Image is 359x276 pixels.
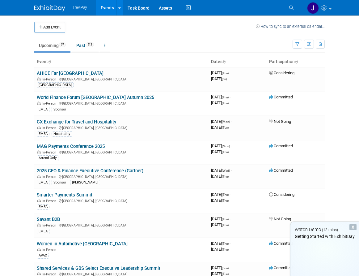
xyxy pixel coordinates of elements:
span: [DATE] [211,125,229,130]
span: [DATE] [211,119,232,124]
span: [DATE] [211,247,229,252]
th: Participation [267,57,325,67]
div: Dismiss [349,224,357,230]
span: [DATE] [211,168,232,173]
span: In-Person [42,175,58,179]
span: (Tue) [222,126,229,129]
a: World Finance Forum [GEOGRAPHIC_DATA] Autumn 2025 [37,95,154,100]
span: (Thu) [222,193,229,196]
span: - [230,95,230,99]
img: In-Person Event [37,126,41,129]
span: (Thu) [222,101,229,105]
span: (Thu) [222,223,229,227]
span: (Thu) [222,175,229,178]
img: In-Person Event [37,223,41,226]
div: [GEOGRAPHIC_DATA], [GEOGRAPHIC_DATA] [37,198,206,203]
span: In-Person [42,101,58,106]
span: [DATE] [211,76,227,81]
div: [GEOGRAPHIC_DATA], [GEOGRAPHIC_DATA] [37,174,206,179]
span: Not Going [269,119,291,124]
div: EMEA [37,204,49,210]
span: 512 [86,42,94,47]
span: Committed [269,265,293,270]
span: (Tue) [222,272,229,276]
a: Sort by Start Date [222,59,226,64]
span: 67 [59,42,66,47]
div: APAC [37,253,49,258]
span: - [231,168,232,173]
span: [DATE] [211,149,229,154]
img: In-Person Event [37,175,41,178]
span: (Thu) [222,248,229,251]
span: (Mon) [222,120,230,123]
span: Committed [269,144,293,148]
span: [DATE] [211,241,230,246]
span: (Thu) [222,96,229,99]
a: Upcoming67 [34,40,70,51]
a: CX Exchange for Travel and Hospitality [37,119,116,125]
span: In-Person [42,77,58,81]
span: (Thu) [222,199,229,202]
span: In-Person [42,199,58,203]
div: [GEOGRAPHIC_DATA], [GEOGRAPHIC_DATA] [37,222,206,227]
img: In-Person Event [37,199,41,202]
span: [DATE] [211,198,229,203]
span: [DATE] [211,174,229,179]
div: [GEOGRAPHIC_DATA], [GEOGRAPHIC_DATA] [37,76,206,81]
div: EMEA [37,180,49,185]
a: Women in Automotive [GEOGRAPHIC_DATA] [37,241,128,247]
span: - [231,144,232,148]
a: Past512 [72,40,99,51]
span: - [230,71,230,75]
div: Sponsor [52,180,68,185]
span: Committed [269,95,293,99]
img: In-Person Event [37,248,41,251]
span: (Sun) [222,266,229,270]
span: - [230,217,230,221]
a: Sort by Event Name [48,59,51,64]
span: [DATE] [211,101,229,105]
a: MAG Payments Conference 2025 [37,144,105,149]
span: (Fri) [222,77,227,81]
span: - [231,119,232,124]
div: Watch Demo [290,226,359,233]
span: (Thu) [222,150,229,154]
span: (Wed) [222,169,230,172]
span: - [230,265,230,270]
span: (13 mins) [322,228,338,232]
span: [DATE] [211,271,229,276]
span: - [230,241,230,246]
span: Committed [269,241,293,246]
a: Savant B2B [37,217,60,222]
a: Smarter Payments Summit [37,192,92,198]
span: (Thu) [222,242,229,245]
div: EMEA [37,107,49,112]
img: In-Person Event [37,272,41,275]
th: Dates [209,57,267,67]
span: Committed [269,168,293,173]
div: EMEA [37,229,49,234]
div: [GEOGRAPHIC_DATA], [GEOGRAPHIC_DATA] [37,101,206,106]
span: [DATE] [211,192,230,197]
a: How to sync to an external calendar... [256,24,325,29]
div: [GEOGRAPHIC_DATA] [37,82,74,88]
a: Shared Services & GBS Select Executive Leadership Summit [37,265,160,271]
span: [DATE] [211,265,230,270]
div: [PERSON_NAME] [70,180,100,185]
img: Jaclyn Guzman [307,2,319,14]
img: In-Person Event [37,77,41,80]
span: (Thu) [222,218,229,221]
div: Attend Only [37,155,58,161]
span: Not Going [269,217,291,221]
a: Sort by Participation Type [295,59,298,64]
span: [DATE] [211,95,230,99]
span: - [230,192,230,197]
span: [DATE] [211,222,229,227]
span: TreviPay [73,5,87,10]
span: In-Person [42,150,58,154]
div: EMEA [37,131,49,137]
img: In-Person Event [37,150,41,153]
span: (Mon) [222,144,230,148]
span: [DATE] [211,71,230,75]
span: In-Person [42,248,58,252]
